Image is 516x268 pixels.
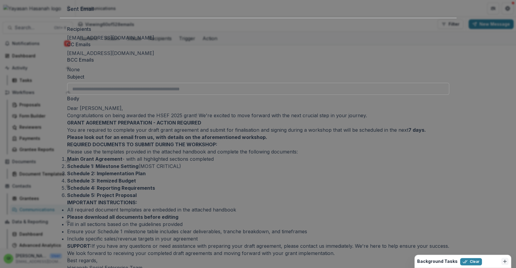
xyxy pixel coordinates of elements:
[67,221,449,228] p: Fill in all sections based on the guidelines provided
[67,163,138,169] strong: Schedule 1: Milestone Setting
[67,185,155,191] strong: Schedule 4: Reporting Requirements
[67,250,449,257] p: We look forward to receiving your completed draft agreements and moving forward with your grant i...
[67,199,137,205] strong: IMPORTANT INSTRUCTIONS:
[67,192,137,198] strong: Schedule 5: Project Proposal
[417,259,458,264] h2: Background Tasks
[460,258,482,265] button: Clear
[67,35,154,41] span: [EMAIL_ADDRESS][DOMAIN_NAME]
[67,25,446,33] label: Recipients
[67,243,92,249] strong: SUPPORT:
[67,228,449,235] p: Ensure your Schedule 1 milestone table includes clear deliverables, tranche breakdown, and timefr...
[67,141,217,147] strong: REQUIRED DOCUMENTS TO SUBMIT DURING THE WORKSHOP:
[501,258,508,265] button: Dismiss
[67,257,449,264] p: Best regards,
[67,120,201,126] strong: GRANT AGREEMENT PREPARATION - ACTION REQUIRED
[408,127,426,133] strong: 7 days.
[67,148,449,155] p: Please use the templates provided in the attached handbook and complete the following documents:
[67,73,446,80] label: Subject
[67,56,446,63] label: BCC Emails
[67,214,178,220] strong: Please download all documents before editing
[67,112,449,119] p: Congratulations on being awarded the HSEF 2025 grant! We're excited to move forward with the next...
[67,206,449,213] p: All required document templates are embedded in the attached handbook
[67,95,446,102] label: Body
[67,41,446,48] label: CC Emails
[67,170,146,176] strong: Schedule 2: Implementation Plan
[67,242,449,250] p: If you have any questions or need assistance with preparing your draft agreement, please contact ...
[67,50,154,56] span: [EMAIL_ADDRESS][DOMAIN_NAME]
[67,163,449,170] p: (MOST CRITICAL)
[67,178,136,184] strong: Schedule 3: Itemized Budget
[67,66,449,73] ul: None
[67,156,122,162] strong: Main Grant Agreement
[67,235,449,242] p: Include specific sales/revenue targets in your agreement
[67,126,449,134] p: You are required to complete your draft grant agreement and submit for finalisation and signing d...
[67,155,449,163] p: - with all highlighted sections completed
[67,105,449,112] p: Dear [PERSON_NAME],
[67,134,267,140] strong: Please look out for an email from us, with details on the aforementioned workshop.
